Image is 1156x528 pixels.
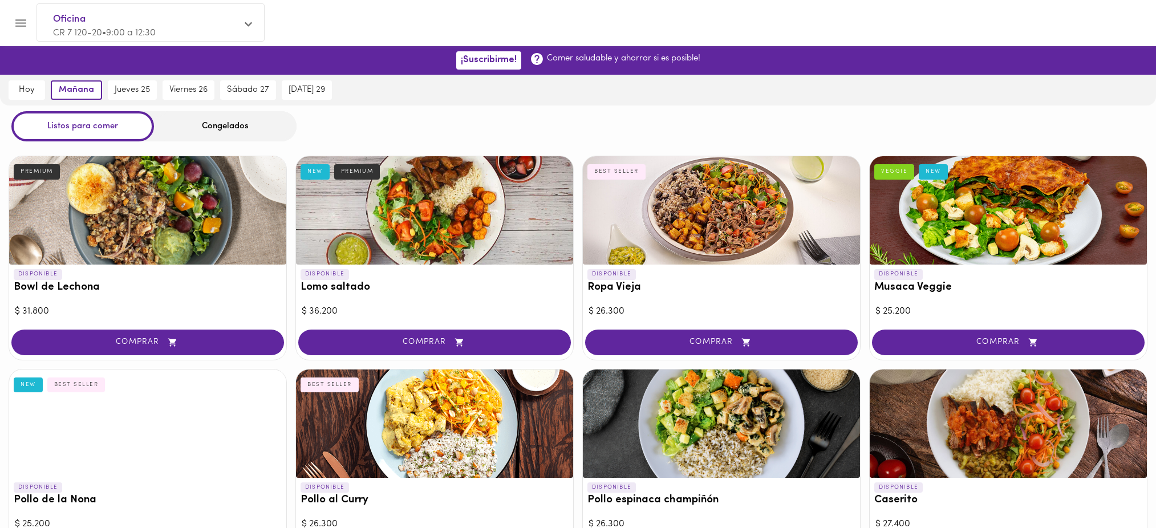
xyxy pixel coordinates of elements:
[15,85,38,95] span: hoy
[14,494,282,506] h3: Pollo de la Nona
[115,85,150,95] span: jueves 25
[301,482,349,493] p: DISPONIBLE
[461,55,517,66] span: ¡Suscribirme!
[9,80,45,100] button: hoy
[289,85,325,95] span: [DATE] 29
[585,330,858,355] button: COMPRAR
[301,494,569,506] h3: Pollo al Curry
[227,85,269,95] span: sábado 27
[301,282,569,294] h3: Lomo saltado
[108,80,157,100] button: jueves 25
[874,494,1142,506] h3: Caserito
[11,111,154,141] div: Listos para comer
[14,482,62,493] p: DISPONIBLE
[51,80,102,100] button: mañana
[296,156,573,265] div: Lomo saltado
[59,85,94,95] span: mañana
[587,282,855,294] h3: Ropa Vieja
[301,164,330,179] div: NEW
[583,369,860,478] div: Pollo espinaca champiñón
[9,369,286,478] div: Pollo de la Nona
[870,156,1147,265] div: Musaca Veggie
[15,305,281,318] div: $ 31.800
[456,51,521,69] button: ¡Suscribirme!
[302,305,567,318] div: $ 36.200
[163,80,214,100] button: viernes 26
[870,369,1147,478] div: Caserito
[11,330,284,355] button: COMPRAR
[53,29,156,38] span: CR 7 120-20 • 9:00 a 12:30
[874,269,923,279] p: DISPONIBLE
[599,338,843,347] span: COMPRAR
[154,111,297,141] div: Congelados
[587,164,646,179] div: BEST SELLER
[587,494,855,506] h3: Pollo espinaca champiñón
[874,482,923,493] p: DISPONIBLE
[47,377,106,392] div: BEST SELLER
[583,156,860,265] div: Ropa Vieja
[547,52,700,64] p: Comer saludable y ahorrar si es posible!
[298,330,571,355] button: COMPRAR
[14,164,60,179] div: PREMIUM
[874,282,1142,294] h3: Musaca Veggie
[14,269,62,279] p: DISPONIBLE
[872,330,1145,355] button: COMPRAR
[301,377,359,392] div: BEST SELLER
[587,482,636,493] p: DISPONIBLE
[26,338,270,347] span: COMPRAR
[301,269,349,279] p: DISPONIBLE
[220,80,276,100] button: sábado 27
[874,164,914,179] div: VEGGIE
[587,269,636,279] p: DISPONIBLE
[589,305,854,318] div: $ 26.300
[7,9,35,37] button: Menu
[334,164,380,179] div: PREMIUM
[313,338,557,347] span: COMPRAR
[14,377,43,392] div: NEW
[14,282,282,294] h3: Bowl de Lechona
[886,338,1130,347] span: COMPRAR
[875,305,1141,318] div: $ 25.200
[169,85,208,95] span: viernes 26
[1090,462,1145,517] iframe: Messagebird Livechat Widget
[53,12,237,27] span: Oficina
[296,369,573,478] div: Pollo al Curry
[9,156,286,265] div: Bowl de Lechona
[282,80,332,100] button: [DATE] 29
[919,164,948,179] div: NEW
